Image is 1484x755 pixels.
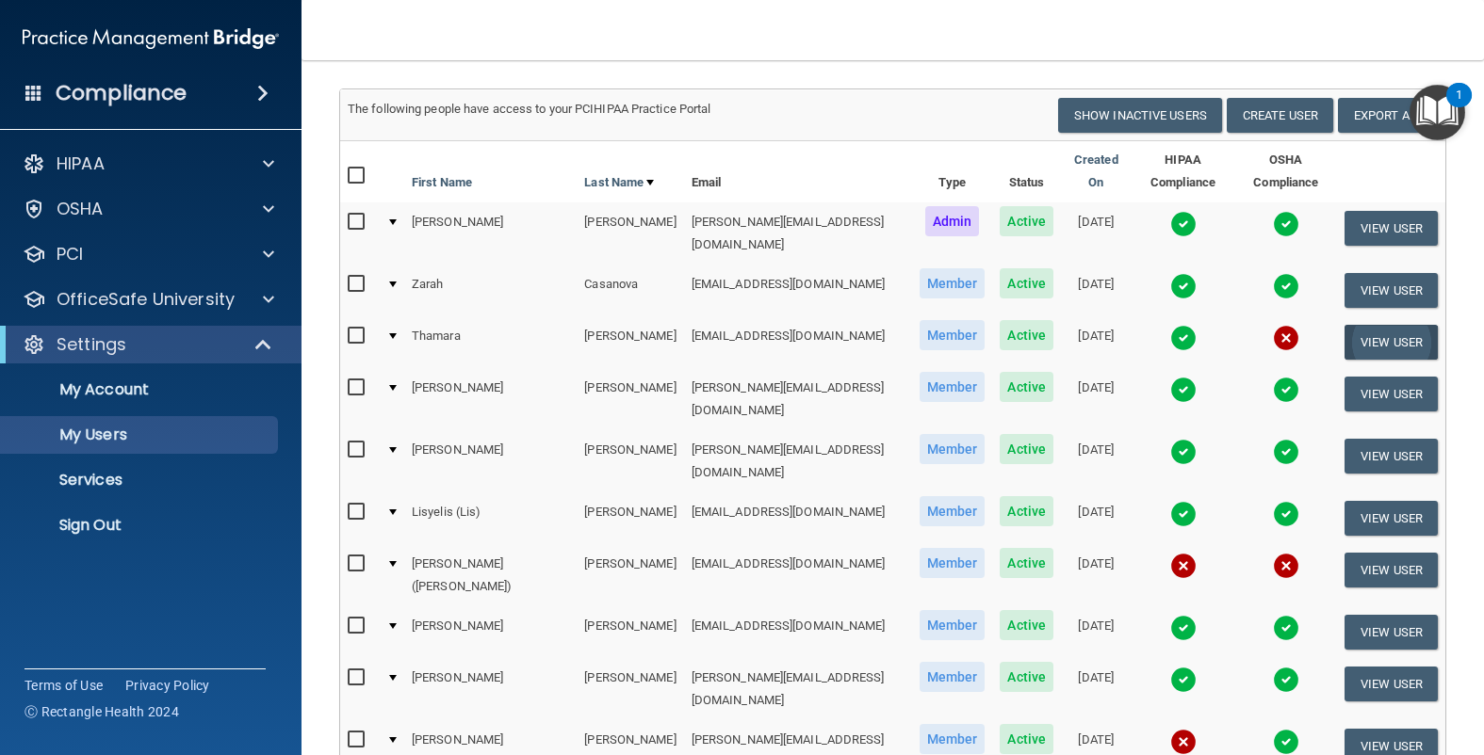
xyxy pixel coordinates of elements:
[404,368,577,430] td: [PERSON_NAME]
[1170,501,1197,527] img: tick.e7d51cea.svg
[577,492,683,544] td: [PERSON_NAME]
[1000,268,1053,298] span: Active
[1061,606,1131,658] td: [DATE]
[24,702,179,721] span: Ⓒ Rectangle Health 2024
[684,368,912,430] td: [PERSON_NAME][EMAIL_ADDRESS][DOMAIN_NAME]
[1170,553,1197,579] img: cross.ca9f0e7f.svg
[920,610,986,640] span: Member
[404,606,577,658] td: [PERSON_NAME]
[404,658,577,720] td: [PERSON_NAME]
[577,606,683,658] td: [PERSON_NAME]
[684,202,912,265] td: [PERSON_NAME][EMAIL_ADDRESS][DOMAIN_NAME]
[1345,273,1438,308] button: View User
[23,153,274,175] a: HIPAA
[1235,141,1337,202] th: OSHA Compliance
[1273,553,1299,579] img: cross.ca9f0e7f.svg
[1345,667,1438,701] button: View User
[404,265,577,316] td: Zarah
[912,141,993,202] th: Type
[920,724,986,754] span: Member
[577,316,683,368] td: [PERSON_NAME]
[1000,434,1053,464] span: Active
[12,426,269,444] p: My Users
[1061,430,1131,492] td: [DATE]
[992,141,1061,202] th: Status
[684,492,912,544] td: [EMAIL_ADDRESS][DOMAIN_NAME]
[1131,141,1234,202] th: HIPAA Compliance
[684,430,912,492] td: [PERSON_NAME][EMAIL_ADDRESS][DOMAIN_NAME]
[577,658,683,720] td: [PERSON_NAME]
[1000,496,1053,526] span: Active
[920,268,986,298] span: Member
[1345,553,1438,587] button: View User
[920,434,986,464] span: Member
[57,243,83,265] p: PCI
[1170,325,1197,351] img: tick.e7d51cea.svg
[584,171,654,194] a: Last Name
[1061,316,1131,368] td: [DATE]
[1345,439,1438,474] button: View User
[1345,325,1438,360] button: View User
[684,544,912,606] td: [EMAIL_ADDRESS][DOMAIN_NAME]
[57,333,126,356] p: Settings
[1456,95,1462,120] div: 1
[684,658,912,720] td: [PERSON_NAME][EMAIL_ADDRESS][DOMAIN_NAME]
[1227,98,1333,133] button: Create User
[577,430,683,492] td: [PERSON_NAME]
[23,288,274,311] a: OfficeSafe University
[1410,85,1465,140] button: Open Resource Center, 1 new notification
[23,333,273,356] a: Settings
[23,20,279,57] img: PMB logo
[12,471,269,490] p: Services
[23,198,274,220] a: OSHA
[925,206,980,236] span: Admin
[1170,439,1197,465] img: tick.e7d51cea.svg
[1000,206,1053,236] span: Active
[920,320,986,350] span: Member
[684,265,912,316] td: [EMAIL_ADDRESS][DOMAIN_NAME]
[56,80,187,106] h4: Compliance
[1061,265,1131,316] td: [DATE]
[57,288,235,311] p: OfficeSafe University
[12,380,269,399] p: My Account
[1061,658,1131,720] td: [DATE]
[1000,662,1053,692] span: Active
[412,171,472,194] a: First Name
[1000,548,1053,578] span: Active
[1170,729,1197,755] img: cross.ca9f0e7f.svg
[577,368,683,430] td: [PERSON_NAME]
[404,544,577,606] td: [PERSON_NAME] ([PERSON_NAME])
[1170,273,1197,299] img: tick.e7d51cea.svg
[348,102,711,116] span: The following people have access to your PCIHIPAA Practice Portal
[404,316,577,368] td: Thamara
[1273,439,1299,465] img: tick.e7d51cea.svg
[1061,202,1131,265] td: [DATE]
[1345,377,1438,411] button: View User
[1273,325,1299,351] img: cross.ca9f0e7f.svg
[920,372,986,402] span: Member
[1000,610,1053,640] span: Active
[404,492,577,544] td: Lisyelis (Lis)
[1170,667,1197,693] img: tick.e7d51cea.svg
[125,676,210,695] a: Privacy Policy
[404,430,577,492] td: [PERSON_NAME]
[1273,729,1299,755] img: tick.e7d51cea.svg
[1345,501,1438,536] button: View User
[1058,98,1222,133] button: Show Inactive Users
[57,198,104,220] p: OSHA
[920,662,986,692] span: Member
[1061,368,1131,430] td: [DATE]
[12,516,269,535] p: Sign Out
[577,265,683,316] td: Casanova
[1273,615,1299,641] img: tick.e7d51cea.svg
[1000,320,1053,350] span: Active
[1273,667,1299,693] img: tick.e7d51cea.svg
[1273,377,1299,403] img: tick.e7d51cea.svg
[920,496,986,526] span: Member
[1000,372,1053,402] span: Active
[1273,211,1299,237] img: tick.e7d51cea.svg
[1170,377,1197,403] img: tick.e7d51cea.svg
[404,202,577,265] td: [PERSON_NAME]
[1338,98,1438,133] a: Export All
[1170,211,1197,237] img: tick.e7d51cea.svg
